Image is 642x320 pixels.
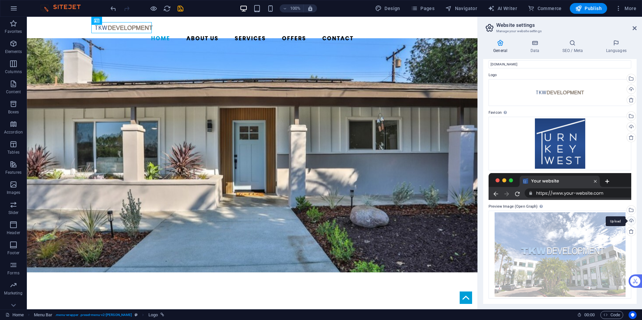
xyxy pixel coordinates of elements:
[177,5,184,12] i: Save (Ctrl+S)
[483,40,520,54] h4: General
[489,109,631,117] label: Favicon
[411,5,434,12] span: Pages
[528,5,562,12] span: Commerce
[55,311,132,319] span: . menu-wrapper .preset-menu-v2-[PERSON_NAME]
[603,311,620,319] span: Code
[8,109,19,115] p: Boxes
[307,5,313,11] i: On resize automatically adjust zoom level to fit chosen device.
[525,3,564,14] button: Commerce
[5,311,24,319] a: Click to cancel selection. Double-click to open Pages
[372,3,403,14] div: Design (Ctrl+Alt+Y)
[489,79,631,106] div: TKWNEWWEBLOGO-jW-Yre4i6fqF5kxoV7QudA.png
[445,5,477,12] span: Navigator
[109,4,117,12] button: undo
[135,313,138,317] i: This element is a customizable preset
[148,311,158,319] span: Click to select. Double-click to edit
[570,3,607,14] button: Publish
[443,3,480,14] button: Navigator
[176,4,184,12] button: save
[496,28,623,34] h3: Manage your website settings
[627,216,636,225] a: Upload
[612,3,639,14] button: More
[4,129,23,135] p: Accordion
[109,5,117,12] i: Undo: Change favicon (Ctrl+Z)
[7,150,19,155] p: Tables
[615,5,636,12] span: More
[589,312,590,317] span: :
[596,40,637,54] h4: Languages
[520,40,552,54] h4: Data
[489,203,631,211] label: Preview Image (Open Graph)
[489,60,631,68] input: Name...
[34,311,164,319] nav: breadcrumb
[163,4,171,12] button: reload
[5,29,22,34] p: Favorites
[629,311,637,319] button: Usercentrics
[7,270,19,276] p: Forms
[8,210,19,215] p: Slider
[5,170,21,175] p: Features
[6,89,21,95] p: Content
[489,211,631,299] div: tkwfront.png
[485,3,520,14] button: AI Writer
[7,250,19,256] p: Footer
[552,40,596,54] h4: SEO / Meta
[290,4,301,12] h6: 100%
[7,190,20,195] p: Images
[5,49,22,54] p: Elements
[408,3,437,14] button: Pages
[489,71,631,79] label: Logo
[600,311,623,319] button: Code
[39,4,89,12] img: Editor Logo
[7,230,20,235] p: Header
[280,4,304,12] button: 100%
[34,311,53,319] span: Click to select. Double-click to edit
[577,311,595,319] h6: Session time
[5,69,22,74] p: Columns
[160,313,164,317] i: This element is linked
[4,290,22,296] p: Marketing
[496,22,637,28] h2: Website settings
[488,5,517,12] span: AI Writer
[489,117,631,170] div: TKWBRANDINGlogo-FgAzXhD9dTZti5JlfcG5QA-s6Q-8jeUm39BmYU-bHeMpQ.png
[575,5,602,12] span: Publish
[375,5,400,12] span: Design
[372,3,403,14] button: Design
[584,311,595,319] span: 00 00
